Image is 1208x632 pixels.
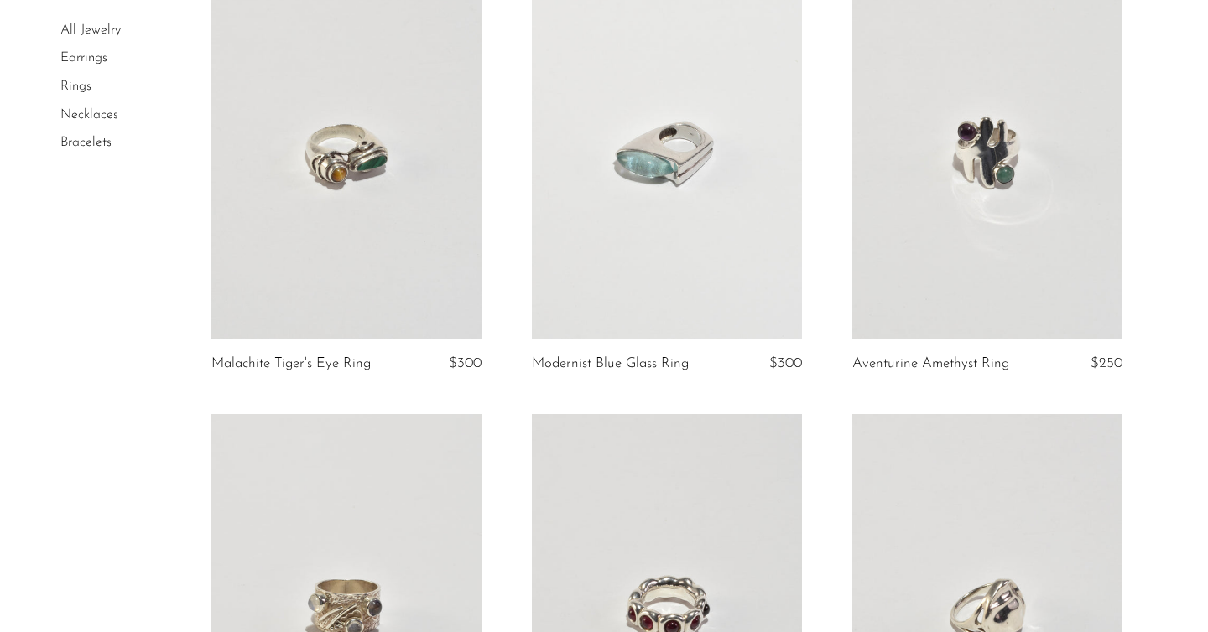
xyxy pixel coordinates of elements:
a: Necklaces [60,108,118,122]
span: $300 [769,356,802,370]
a: Aventurine Amethyst Ring [852,356,1009,371]
a: Bracelets [60,136,112,149]
a: Malachite Tiger's Eye Ring [211,356,371,371]
span: $300 [449,356,482,370]
a: Earrings [60,52,107,65]
a: Rings [60,80,91,93]
span: $250 [1091,356,1122,370]
a: Modernist Blue Glass Ring [532,356,689,371]
a: All Jewelry [60,23,121,37]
